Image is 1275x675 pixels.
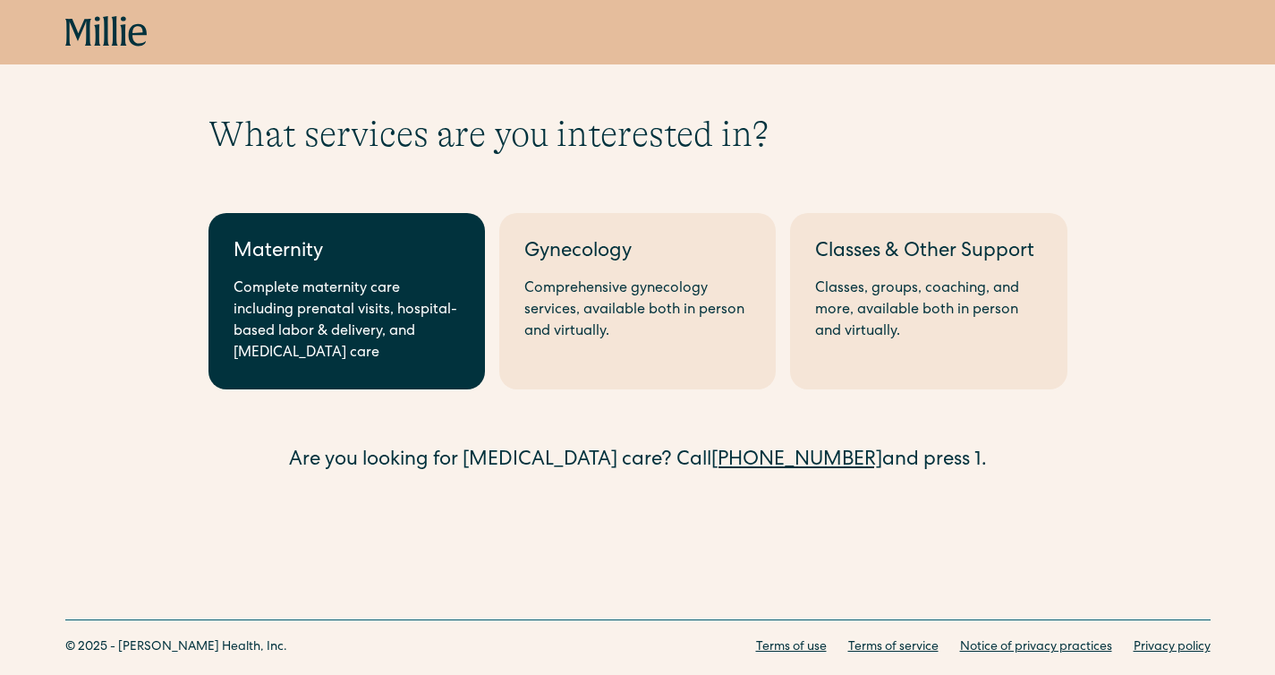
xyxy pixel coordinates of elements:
div: © 2025 - [PERSON_NAME] Health, Inc. [65,638,287,657]
a: Privacy policy [1134,638,1211,657]
a: Terms of use [756,638,827,657]
a: Classes & Other SupportClasses, groups, coaching, and more, available both in person and virtually. [790,213,1067,389]
a: GynecologyComprehensive gynecology services, available both in person and virtually. [499,213,776,389]
div: Comprehensive gynecology services, available both in person and virtually. [524,278,751,343]
div: Classes, groups, coaching, and more, available both in person and virtually. [815,278,1041,343]
div: Classes & Other Support [815,238,1041,268]
a: Terms of service [848,638,939,657]
div: Complete maternity care including prenatal visits, hospital-based labor & delivery, and [MEDICAL_... [234,278,460,364]
h1: What services are you interested in? [208,113,1067,156]
div: Gynecology [524,238,751,268]
div: Are you looking for [MEDICAL_DATA] care? Call and press 1. [208,447,1067,476]
a: Notice of privacy practices [960,638,1112,657]
a: [PHONE_NUMBER] [711,451,882,471]
div: Maternity [234,238,460,268]
a: MaternityComplete maternity care including prenatal visits, hospital-based labor & delivery, and ... [208,213,485,389]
